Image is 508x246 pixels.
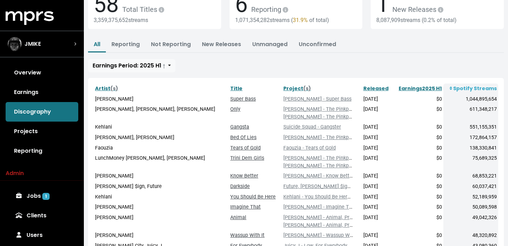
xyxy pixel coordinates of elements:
[394,123,442,131] div: $0
[394,95,442,103] div: $0
[362,104,393,122] td: [DATE]
[293,17,308,23] span: 31.9%
[230,135,256,140] a: Bed Of Lies
[299,40,336,48] a: Unconfirmed
[303,85,311,92] span: (s)
[6,82,78,102] a: Earnings
[235,17,357,23] div: 1,071,354,282 streams ( of total)
[111,40,140,48] a: Reporting
[443,153,498,171] td: 75,689,325
[230,232,264,238] a: Wassup With It
[389,5,445,14] span: New Releases
[95,85,118,92] a: Artist(s)
[94,230,229,241] td: [PERSON_NAME]
[443,230,498,241] td: 48,320,892
[94,171,229,181] td: [PERSON_NAME]
[443,212,498,230] td: 49,042,326
[94,202,229,212] td: [PERSON_NAME]
[283,85,311,92] a: Project(s)
[283,135,364,140] a: [PERSON_NAME] - The Pinkprint LP
[399,85,442,92] a: Earnings2025 H1
[394,203,442,211] div: $0
[94,212,229,230] td: [PERSON_NAME]
[363,85,389,92] a: Released
[362,192,393,202] td: [DATE]
[6,122,78,141] a: Projects
[8,37,22,51] img: The selected account / producer
[376,17,498,23] div: 8,087,909 streams ( of total)
[394,134,442,142] div: $0
[6,63,78,82] a: Overview
[230,215,246,220] a: Animal
[230,204,261,210] a: Imagine That
[94,104,229,122] td: [PERSON_NAME], [PERSON_NAME], [PERSON_NAME]
[151,40,191,48] a: Not Reporting
[423,17,435,23] span: 0.2%
[230,96,256,102] a: Super Bass
[6,141,78,161] a: Reporting
[283,222,365,228] a: [PERSON_NAME] - Animal, Priceless
[362,181,393,192] td: [DATE]
[283,163,364,169] a: [PERSON_NAME] - The Pinkprint LP
[283,124,341,130] a: Suicide Squad - Gangster
[6,186,78,206] a: Jobs 1
[6,225,78,245] a: Users
[283,232,360,238] a: [PERSON_NAME] - Wassup With It
[394,193,442,201] div: $0
[202,40,241,48] a: New Releases
[230,173,258,179] a: Know Better
[394,154,442,162] div: $0
[394,183,442,190] div: $0
[362,132,393,143] td: [DATE]
[443,94,498,104] td: 1,044,895,654
[362,122,393,132] td: [DATE]
[283,183,374,189] a: Future, [PERSON_NAME] $ign - Darkside
[94,181,229,192] td: [PERSON_NAME] $ign, Future
[362,212,393,230] td: [DATE]
[230,155,264,161] a: Trini Dem Girls
[394,172,442,180] div: $0
[283,145,336,151] a: Faouzia - Tears of Gold
[362,202,393,212] td: [DATE]
[283,204,356,210] a: [PERSON_NAME] - Imagine That
[94,143,229,153] td: Faouzia
[443,202,498,212] td: 50,089,598
[443,122,498,132] td: 551,155,351
[119,5,166,14] span: Total Titles
[283,215,365,220] a: [PERSON_NAME] - Animal, Priceless
[443,143,498,153] td: 138,330,841
[93,61,165,70] span: Earnings Period: 2025 H1
[443,192,498,202] td: 52,189,959
[230,194,276,200] a: You Should Be Here
[230,145,261,151] a: Tears of Gold
[252,40,288,48] a: Unmanaged
[283,194,395,200] a: Kehlani - You Should Be Here, Wanted, Be Alright
[283,96,351,102] a: [PERSON_NAME] - Super Bass
[362,171,393,181] td: [DATE]
[230,85,242,92] a: Title
[362,153,393,171] td: [DATE]
[230,183,250,189] a: Darkside
[362,94,393,104] td: [DATE]
[94,132,229,143] td: [PERSON_NAME], [PERSON_NAME]
[283,114,364,120] a: [PERSON_NAME] - The Pinkprint LP
[24,40,41,48] span: JMIKE
[283,173,354,179] a: [PERSON_NAME] - Know Better
[443,171,498,181] td: 68,853,221
[6,14,54,22] a: mprs logo
[163,63,165,69] small: †
[443,132,498,143] td: 172,864,157
[94,122,229,132] td: Kehlani
[6,206,78,225] a: Clients
[443,181,498,192] td: 60,037,421
[443,84,498,94] th: Spotify Streams
[230,106,240,112] a: Only
[283,106,367,112] a: [PERSON_NAME] - The Pinkprint (LP)
[248,5,290,14] span: Reporting
[230,124,249,130] a: Gangsta
[362,230,393,241] td: [DATE]
[94,40,100,48] a: All
[394,144,442,152] div: $0
[94,94,229,104] td: [PERSON_NAME]
[110,85,118,92] span: (s)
